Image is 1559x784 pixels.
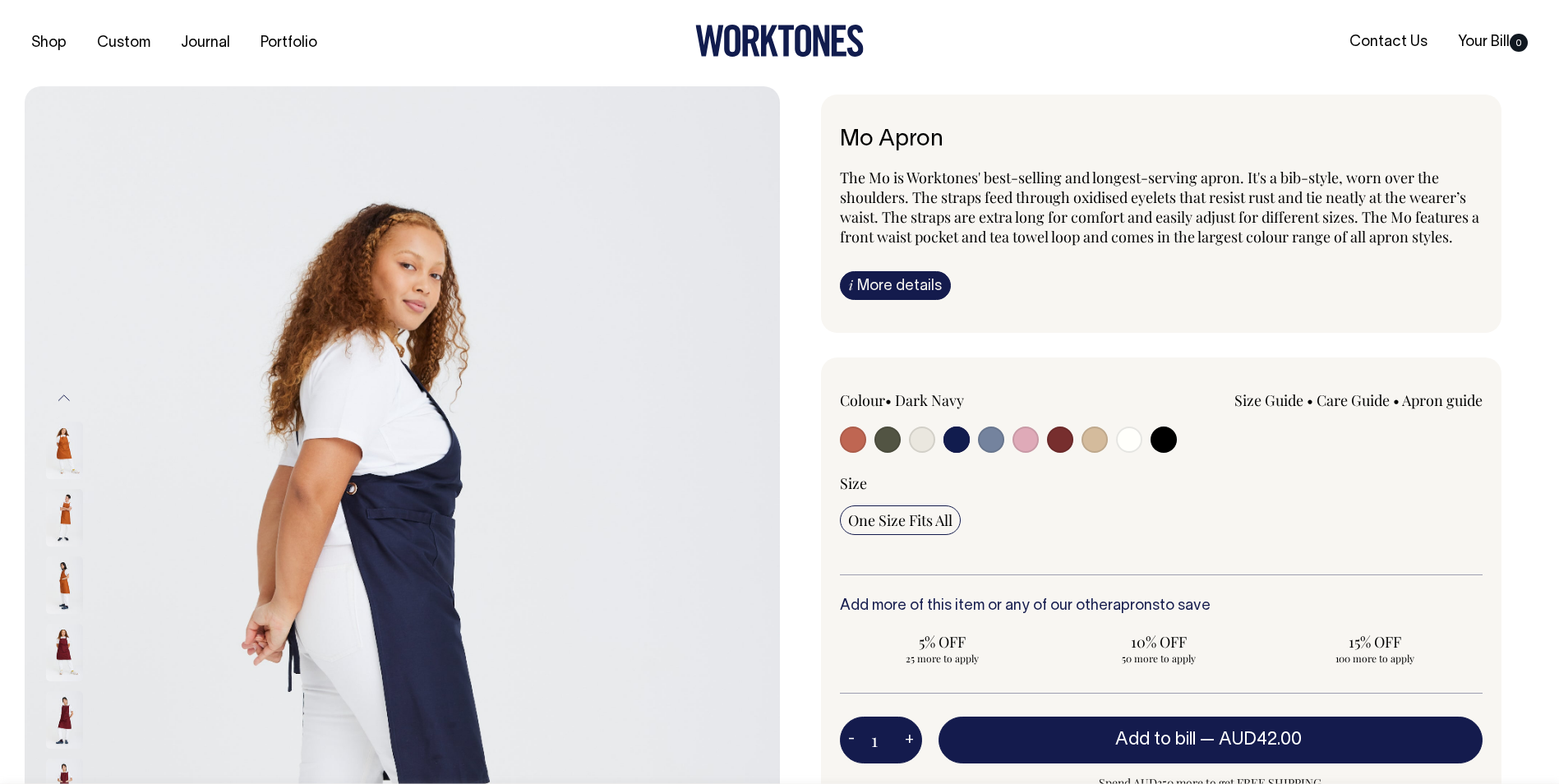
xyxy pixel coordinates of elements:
div: Colour [840,390,1097,410]
span: • [1307,390,1313,410]
span: 50 more to apply [1063,652,1253,665]
span: • [885,390,892,410]
a: Custom [90,30,157,57]
label: Dark Navy [895,390,964,410]
a: Portfolio [254,30,324,57]
img: rust [46,556,83,614]
a: iMore details [840,271,951,300]
span: 0 [1510,34,1528,52]
input: 10% OFF 50 more to apply [1055,627,1261,670]
span: AUD42.00 [1219,731,1302,748]
img: burgundy [46,691,83,749]
img: rust [46,489,83,546]
input: 15% OFF 100 more to apply [1271,627,1478,670]
span: 100 more to apply [1280,652,1469,665]
span: — [1200,731,1306,748]
h6: Mo Apron [840,127,1483,153]
a: Care Guide [1317,390,1390,410]
a: Your Bill0 [1451,29,1534,56]
span: 5% OFF [848,632,1038,652]
span: 15% OFF [1280,632,1469,652]
span: Add to bill [1115,731,1196,748]
button: Previous [52,380,76,417]
button: + [897,724,922,757]
span: One Size Fits All [848,510,952,530]
input: One Size Fits All [840,505,961,535]
span: • [1393,390,1400,410]
img: burgundy [46,624,83,681]
button: Add to bill —AUD42.00 [939,717,1483,763]
span: The Mo is Worktones' best-selling and longest-serving apron. It's a bib-style, worn over the shou... [840,168,1479,247]
button: - [840,724,863,757]
input: 5% OFF 25 more to apply [840,627,1046,670]
a: aprons [1113,599,1160,613]
a: Size Guide [1234,390,1303,410]
div: Size [840,473,1483,493]
span: 10% OFF [1063,632,1253,652]
img: rust [46,422,83,479]
span: 25 more to apply [848,652,1038,665]
h6: Add more of this item or any of our other to save [840,598,1483,615]
a: Apron guide [1402,390,1483,410]
a: Contact Us [1343,29,1434,56]
a: Journal [174,30,237,57]
a: Shop [25,30,73,57]
span: i [849,276,853,293]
